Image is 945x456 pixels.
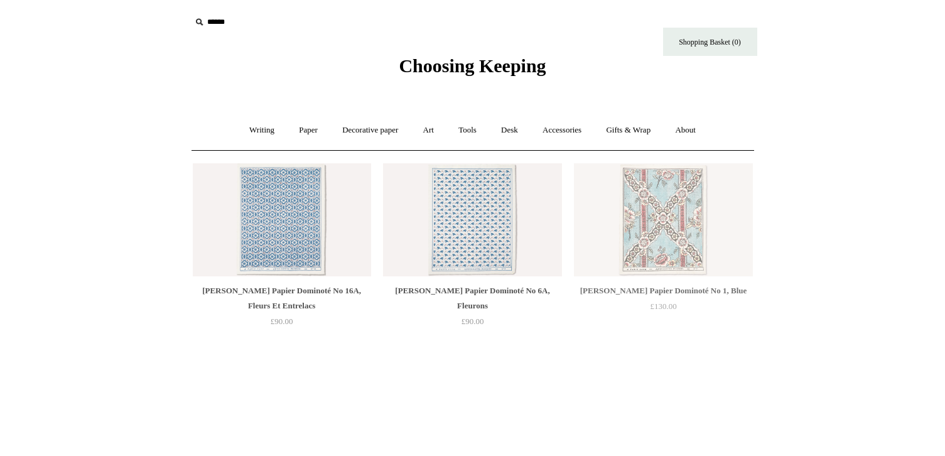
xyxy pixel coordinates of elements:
[595,114,662,147] a: Gifts & Wrap
[196,283,368,313] div: [PERSON_NAME] Papier Dominoté No 16A, Fleurs Et Entrelacs
[288,114,329,147] a: Paper
[663,28,757,56] a: Shopping Basket (0)
[271,317,293,326] span: £90.00
[664,114,707,147] a: About
[650,301,676,311] span: £130.00
[386,283,558,313] div: [PERSON_NAME] Papier Dominoté No 6A, Fleurons
[574,283,752,335] a: [PERSON_NAME] Papier Dominoté No 1, Blue £130.00
[412,114,445,147] a: Art
[238,114,286,147] a: Writing
[383,163,561,276] img: Antoinette Poisson Papier Dominoté No 6A, Fleurons
[574,163,752,276] img: Antoinette Poisson Papier Dominoté No 1, Blue
[574,163,752,276] a: Antoinette Poisson Papier Dominoté No 1, Blue Antoinette Poisson Papier Dominoté No 1, Blue
[577,283,749,298] div: [PERSON_NAME] Papier Dominoté No 1, Blue
[462,317,484,326] span: £90.00
[193,283,371,335] a: [PERSON_NAME] Papier Dominoté No 16A, Fleurs Et Entrelacs £90.00
[193,163,371,276] a: Antoinette Poisson Papier Dominoté No 16A, Fleurs Et Entrelacs Antoinette Poisson Papier Dominoté...
[399,55,546,76] span: Choosing Keeping
[383,283,561,335] a: [PERSON_NAME] Papier Dominoté No 6A, Fleurons £90.00
[447,114,488,147] a: Tools
[531,114,593,147] a: Accessories
[383,163,561,276] a: Antoinette Poisson Papier Dominoté No 6A, Fleurons Antoinette Poisson Papier Dominoté No 6A, Fleu...
[331,114,409,147] a: Decorative paper
[193,163,371,276] img: Antoinette Poisson Papier Dominoté No 16A, Fleurs Et Entrelacs
[490,114,529,147] a: Desk
[399,65,546,74] a: Choosing Keeping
